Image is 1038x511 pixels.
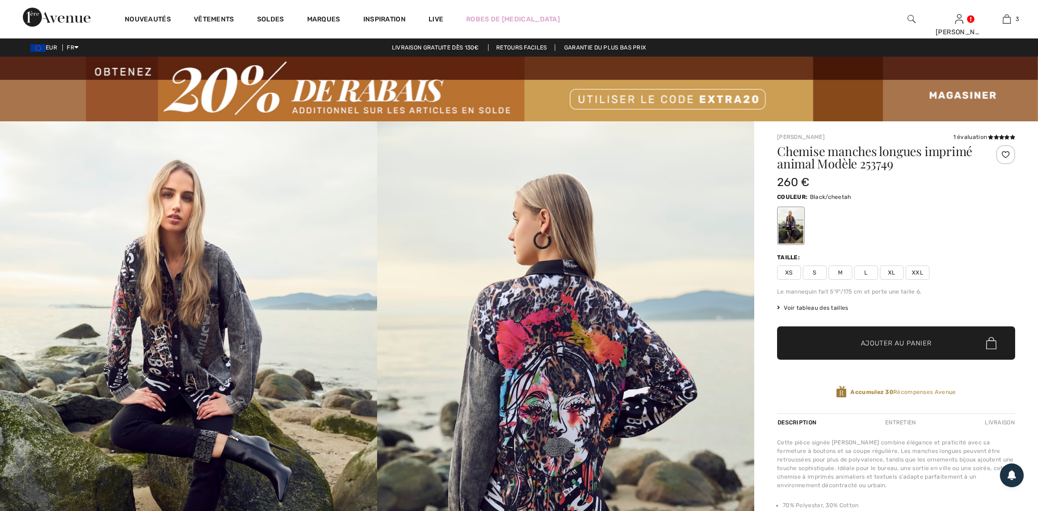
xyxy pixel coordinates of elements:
span: Récompenses Avenue [850,388,956,396]
span: XXL [906,265,929,280]
div: Entretien [877,414,924,431]
span: Black/cheetah [810,194,851,200]
img: Mes infos [955,13,963,25]
span: Couleur: [777,194,808,200]
button: Ajouter au panier [777,326,1015,360]
img: Mon panier [1003,13,1011,25]
div: Black/cheetah [778,208,803,244]
li: 70% Polyester, 30% Cotton [783,501,1015,510]
span: 3 [1016,15,1019,23]
span: Inspiration [363,15,406,25]
a: Garantie du plus bas prix [557,44,654,51]
span: M [828,265,852,280]
h1: Chemise manches longues imprimé animal Modèle 253749 [777,145,976,170]
a: Nouveautés [125,15,171,25]
span: XS [777,265,801,280]
a: Se connecter [955,14,963,23]
span: Ajouter au panier [861,338,932,348]
span: FR [67,44,79,51]
div: Cette pièce signée [PERSON_NAME] combine élégance et praticité avec sa fermeture à boutons et sa ... [777,438,1015,490]
a: Retours faciles [488,44,555,51]
span: L [854,265,878,280]
img: recherche [908,13,916,25]
a: Live [429,14,443,24]
img: 1ère Avenue [23,8,90,27]
div: 1 évaluation [953,133,1015,141]
strong: Accumulez 30 [850,389,893,395]
a: [PERSON_NAME] [777,134,825,140]
a: Vêtements [194,15,234,25]
div: Description [777,414,818,431]
a: 3 [983,13,1030,25]
div: Taille: [777,253,802,262]
span: XL [880,265,904,280]
a: Soldes [257,15,284,25]
div: Livraison [982,414,1015,431]
img: Bag.svg [986,337,997,350]
img: Récompenses Avenue [836,385,847,398]
a: Marques [307,15,340,25]
div: [PERSON_NAME] [936,27,982,37]
span: Voir tableau des tailles [777,304,848,312]
a: Livraison gratuite dès 130€ [384,44,487,51]
div: Le mannequin fait 5'9"/175 cm et porte une taille 6. [777,287,1015,296]
iframe: Ouvre un widget dans lequel vous pouvez trouver plus d’informations [978,440,1028,463]
span: 260 € [777,176,810,189]
span: EUR [30,44,61,51]
a: Robes de [MEDICAL_DATA] [466,14,560,24]
span: S [803,265,827,280]
img: Euro [30,44,46,52]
